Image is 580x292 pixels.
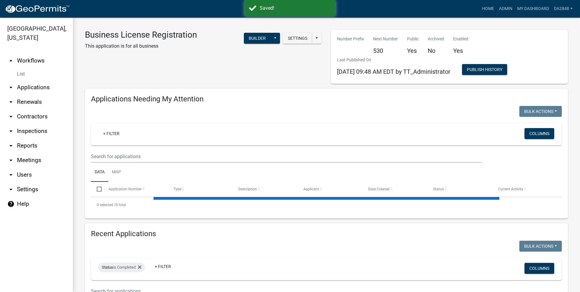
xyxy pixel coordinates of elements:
h4: Applications Needing My Attention [91,95,562,104]
datatable-header-cell: Current Activity [492,182,557,196]
p: Last Published On [337,57,450,63]
button: Columns [524,263,554,274]
wm-modal-confirm: Workflow Publish History [462,68,507,73]
span: Status [102,265,113,270]
p: Archived [428,36,444,42]
a: + Filter [150,261,176,272]
div: 0 total [91,197,562,212]
datatable-header-cell: Description [233,182,298,196]
button: Bulk Actions [519,106,562,117]
i: arrow_drop_down [7,113,15,120]
datatable-header-cell: Status [427,182,492,196]
datatable-header-cell: Type [167,182,232,196]
i: help [7,200,15,208]
span: Type [174,187,181,191]
h3: Business License Registration [85,30,197,40]
i: arrow_drop_up [7,57,15,64]
div: is Completed [98,263,145,272]
a: + Filter [98,128,124,139]
datatable-header-cell: Applicant [298,182,362,196]
p: Public [407,36,419,42]
a: Data [91,163,108,182]
i: arrow_drop_down [7,142,15,149]
a: da2848 [551,3,575,15]
span: Date Created [368,187,389,191]
i: arrow_drop_down [7,127,15,135]
a: Admin [497,3,515,15]
p: Number Prefix [337,36,364,42]
p: Enabled [453,36,468,42]
h4: Recent Applications [91,229,562,238]
a: My Dashboard [515,3,551,15]
i: arrow_drop_down [7,171,15,178]
span: Application Number [109,187,142,191]
datatable-header-cell: Application Number [103,182,167,196]
button: Publish History [462,64,507,75]
i: arrow_drop_down [7,157,15,164]
h5: 530 [373,47,398,54]
button: Bulk Actions [519,241,562,252]
span: Description [238,187,257,191]
h5: Yes [407,47,419,54]
span: Applicant [303,187,319,191]
a: Home [480,3,497,15]
button: Builder [244,33,271,44]
a: Map [108,163,125,182]
p: This application is for all business [85,42,197,50]
i: arrow_drop_down [7,84,15,91]
button: Columns [524,128,554,139]
p: Next Number [373,36,398,42]
datatable-header-cell: Date Created [362,182,427,196]
i: arrow_drop_down [7,186,15,193]
input: Search for applications [91,150,482,163]
span: Current Activity [498,187,523,191]
span: Status [433,187,444,191]
div: Saved! [260,5,331,12]
h5: No [428,47,444,54]
datatable-header-cell: Select [91,182,103,196]
i: arrow_drop_down [7,98,15,106]
button: Settings [283,33,312,44]
h5: Yes [453,47,468,54]
span: [DATE] 09:48 AM EDT by TT_Administrator [337,68,450,75]
span: 0 selected / [97,203,116,207]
